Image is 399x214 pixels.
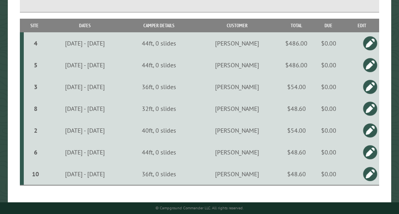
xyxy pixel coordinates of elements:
[27,61,44,69] div: 5
[124,119,193,141] td: 40ft, 0 slides
[345,19,379,32] th: Edit
[194,76,281,98] td: [PERSON_NAME]
[27,105,44,112] div: 8
[124,163,193,185] td: 36ft, 0 slides
[312,54,345,76] td: $0.00
[194,119,281,141] td: [PERSON_NAME]
[281,19,312,32] th: Total
[27,39,44,47] div: 4
[46,39,123,47] div: [DATE] - [DATE]
[281,119,312,141] td: $54.00
[312,141,345,163] td: $0.00
[27,126,44,134] div: 2
[194,54,281,76] td: [PERSON_NAME]
[194,163,281,185] td: [PERSON_NAME]
[281,32,312,54] td: $486.00
[27,148,44,156] div: 6
[312,76,345,98] td: $0.00
[124,19,193,32] th: Camper Details
[194,19,281,32] th: Customer
[194,141,281,163] td: [PERSON_NAME]
[155,205,244,210] small: © Campground Commander LLC. All rights reserved.
[124,76,193,98] td: 36ft, 0 slides
[46,83,123,91] div: [DATE] - [DATE]
[312,32,345,54] td: $0.00
[124,98,193,119] td: 32ft, 0 slides
[46,126,123,134] div: [DATE] - [DATE]
[46,170,123,178] div: [DATE] - [DATE]
[24,19,45,32] th: Site
[281,98,312,119] td: $48.60
[312,98,345,119] td: $0.00
[27,83,44,91] div: 3
[46,148,123,156] div: [DATE] - [DATE]
[281,76,312,98] td: $54.00
[281,141,312,163] td: $48.60
[124,32,193,54] td: 44ft, 0 slides
[312,163,345,185] td: $0.00
[27,170,44,178] div: 10
[46,61,123,69] div: [DATE] - [DATE]
[124,141,193,163] td: 44ft, 0 slides
[312,19,345,32] th: Due
[124,54,193,76] td: 44ft, 0 slides
[312,119,345,141] td: $0.00
[281,163,312,185] td: $48.60
[45,19,124,32] th: Dates
[281,54,312,76] td: $486.00
[194,98,281,119] td: [PERSON_NAME]
[194,32,281,54] td: [PERSON_NAME]
[46,105,123,112] div: [DATE] - [DATE]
